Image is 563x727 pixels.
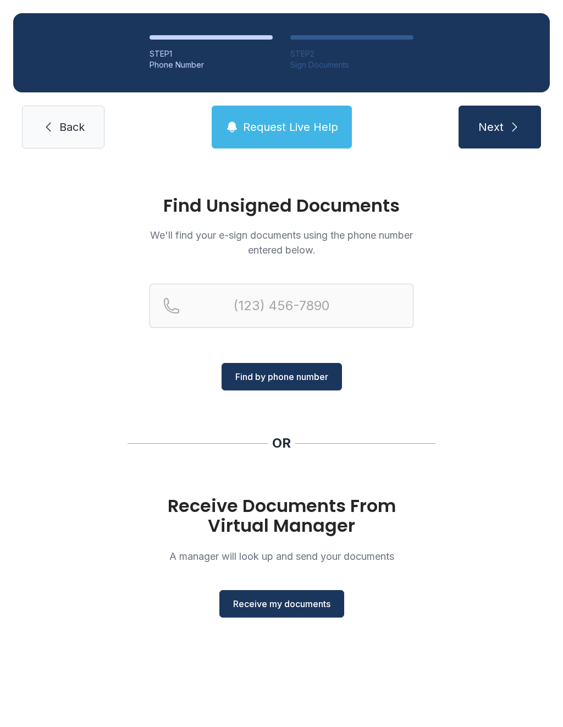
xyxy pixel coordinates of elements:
p: We'll find your e-sign documents using the phone number entered below. [150,228,413,257]
div: OR [272,434,291,452]
div: Sign Documents [290,59,413,70]
span: Find by phone number [235,370,328,383]
p: A manager will look up and send your documents [150,549,413,564]
div: Phone Number [150,59,273,70]
div: STEP 1 [150,48,273,59]
span: Next [478,119,504,135]
span: Request Live Help [243,119,338,135]
h1: Receive Documents From Virtual Manager [150,496,413,536]
div: STEP 2 [290,48,413,59]
input: Reservation phone number [150,284,413,328]
span: Back [59,119,85,135]
span: Receive my documents [233,597,330,610]
h1: Find Unsigned Documents [150,197,413,214]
